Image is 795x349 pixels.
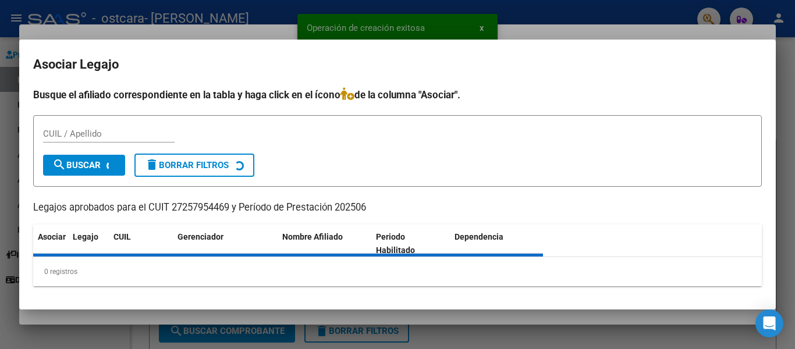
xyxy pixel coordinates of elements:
span: Buscar [52,160,101,170]
mat-icon: delete [145,158,159,172]
button: Buscar [43,155,125,176]
div: 0 registros [33,257,762,286]
span: Nombre Afiliado [282,232,343,241]
h2: Asociar Legajo [33,54,762,76]
button: Borrar Filtros [134,154,254,177]
span: Legajo [73,232,98,241]
mat-icon: search [52,158,66,172]
datatable-header-cell: CUIL [109,225,173,263]
span: Gerenciador [178,232,223,241]
datatable-header-cell: Dependencia [450,225,544,263]
span: Borrar Filtros [145,160,229,170]
p: Legajos aprobados para el CUIT 27257954469 y Período de Prestación 202506 [33,201,762,215]
span: Asociar [38,232,66,241]
span: Dependencia [455,232,503,241]
datatable-header-cell: Nombre Afiliado [278,225,371,263]
datatable-header-cell: Asociar [33,225,68,263]
datatable-header-cell: Gerenciador [173,225,278,263]
datatable-header-cell: Periodo Habilitado [371,225,450,263]
datatable-header-cell: Legajo [68,225,109,263]
div: Open Intercom Messenger [755,309,783,337]
span: CUIL [113,232,131,241]
span: Periodo Habilitado [376,232,415,255]
h4: Busque el afiliado correspondiente en la tabla y haga click en el ícono de la columna "Asociar". [33,87,762,102]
